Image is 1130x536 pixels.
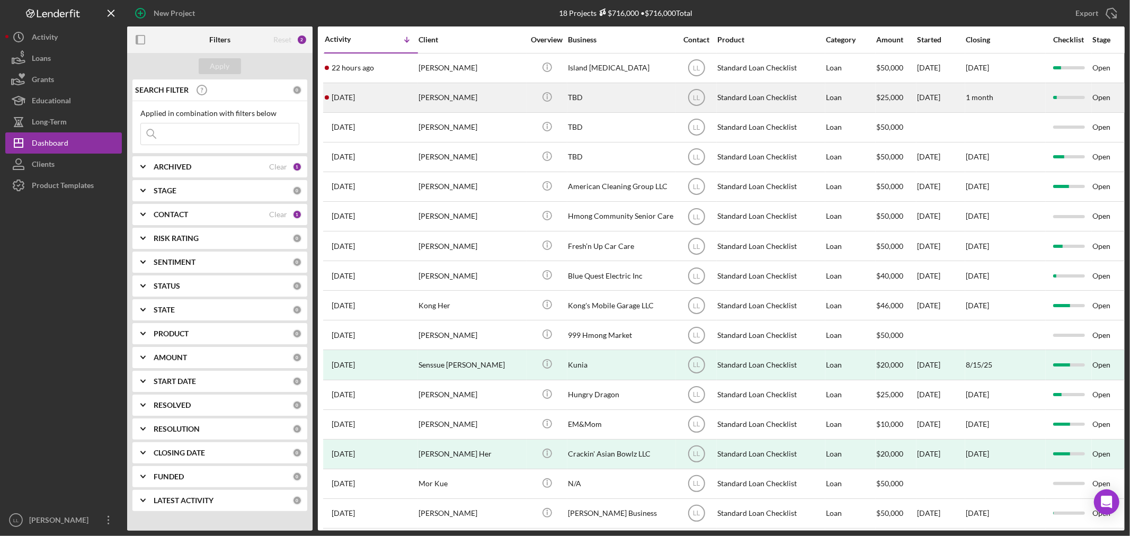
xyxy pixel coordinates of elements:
span: $50,000 [876,508,903,517]
div: Standard Loan Checklist [717,381,823,409]
span: $25,000 [876,390,903,399]
div: Standard Loan Checklist [717,84,823,112]
div: 0 [292,234,302,243]
div: Standard Loan Checklist [717,499,823,528]
time: [DATE] [966,390,989,399]
div: Contact [677,35,716,44]
div: Business [568,35,674,44]
div: Started [917,35,965,44]
div: Loan [826,410,875,439]
span: $50,000 [876,242,903,251]
div: New Project [154,3,195,24]
text: LL [693,243,700,250]
div: 0 [292,353,302,362]
div: Loan [826,232,875,260]
div: Product Templates [32,175,94,199]
div: [PERSON_NAME] [419,84,524,112]
div: [DATE] [917,232,965,260]
button: Loans [5,48,122,69]
div: [DATE] [917,381,965,409]
div: Reset [273,35,291,44]
div: [PERSON_NAME] Her [419,440,524,468]
div: Educational [32,90,71,114]
div: 18 Projects • $716,000 Total [559,8,693,17]
div: TBD [568,143,674,171]
b: RESOLUTION [154,425,200,433]
span: $50,000 [876,63,903,72]
div: Apply [210,58,230,74]
div: Checklist [1046,35,1091,44]
time: [DATE] [966,301,989,310]
div: Standard Loan Checklist [717,351,823,379]
div: Long-Term [32,111,67,135]
button: New Project [127,3,206,24]
div: 0 [292,472,302,481]
div: Blue Quest Electric Inc [568,262,674,290]
div: [PERSON_NAME] [419,54,524,82]
div: Loan [826,470,875,498]
div: [DATE] [917,202,965,230]
b: CONTACT [154,210,188,219]
time: 2025-07-16 03:31 [332,272,355,280]
div: Clients [32,154,55,177]
button: Apply [199,58,241,74]
text: LL [693,124,700,131]
b: STATUS [154,282,180,290]
div: Senssue [PERSON_NAME] [419,351,524,379]
div: Standard Loan Checklist [717,202,823,230]
div: 0 [292,496,302,505]
div: Amount [876,35,916,44]
a: Activity [5,26,122,48]
button: LL[PERSON_NAME] [5,510,122,531]
div: Standard Loan Checklist [717,173,823,201]
div: 0 [292,281,302,291]
b: SENTIMENT [154,258,195,266]
div: Standard Loan Checklist [717,143,823,171]
div: [PERSON_NAME] [419,143,524,171]
div: Dashboard [32,132,68,156]
text: LL [693,213,700,220]
time: 2025-09-13 19:45 [332,93,355,102]
div: Overview [527,35,567,44]
div: Standard Loan Checklist [717,291,823,319]
div: 0 [292,377,302,386]
div: $716,000 [597,8,639,17]
div: [DATE] [966,450,989,458]
text: LL [693,302,700,309]
b: CLOSING DATE [154,449,205,457]
text: LL [693,332,700,339]
time: 2025-09-12 15:27 [332,123,355,131]
div: Applied in combination with filters below [140,109,299,118]
div: TBD [568,84,674,112]
span: $50,000 [876,211,903,220]
button: Educational [5,90,122,111]
b: ARCHIVED [154,163,191,171]
text: LL [693,480,700,488]
div: Category [826,35,875,44]
div: Loan [826,202,875,230]
time: 2025-05-27 15:51 [332,390,355,399]
div: Product [717,35,823,44]
div: [DATE] [917,440,965,468]
div: Loan [826,440,875,468]
time: 2025-04-03 16:00 [332,509,355,517]
span: $50,000 [876,122,903,131]
b: Filters [209,35,230,44]
div: [PERSON_NAME] Business [568,499,674,528]
div: Loan [826,113,875,141]
div: 2 [297,34,307,45]
div: 0 [292,424,302,434]
button: Grants [5,69,122,90]
time: [DATE] [966,63,989,72]
div: Loan [826,54,875,82]
div: [PERSON_NAME] [26,510,95,533]
div: Loan [826,262,875,290]
div: EM&Mom [568,410,674,439]
time: [DATE] [966,508,989,517]
div: Kong's Mobile Garage LLC [568,291,674,319]
text: LL [693,154,700,161]
time: [DATE] [966,242,989,251]
div: Fresh’n Up Car Care [568,232,674,260]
